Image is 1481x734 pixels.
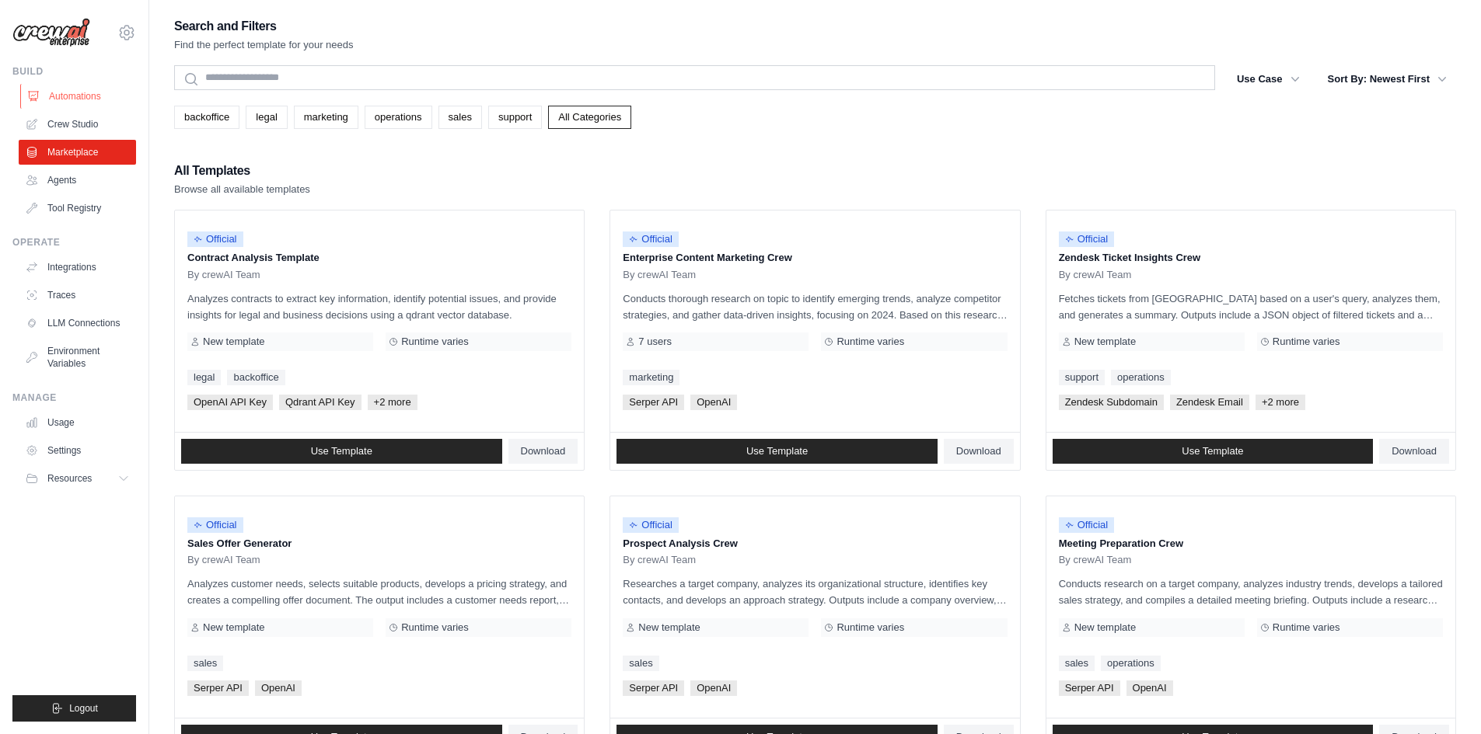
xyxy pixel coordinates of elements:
span: Use Template [746,445,808,457]
a: Tool Registry [19,196,136,221]
a: legal [187,370,221,385]
a: backoffice [174,106,239,129]
a: backoffice [227,370,285,385]
div: Manage [12,391,136,404]
span: Serper API [187,680,249,696]
p: Fetches tickets from [GEOGRAPHIC_DATA] based on a user's query, analyzes them, and generates a su... [1059,290,1443,323]
span: By crewAI Team [623,554,696,566]
span: By crewAI Team [1059,269,1132,281]
p: Meeting Preparation Crew [1059,536,1443,551]
a: Environment Variables [19,339,136,376]
a: sales [438,106,482,129]
img: Logo [12,18,90,47]
span: By crewAI Team [1059,554,1132,566]
span: OpenAI [690,395,737,410]
a: operations [1111,370,1171,385]
a: sales [1059,656,1095,671]
span: Qdrant API Key [279,395,362,410]
a: LLM Connections [19,311,136,336]
span: Resources [47,472,92,485]
span: Serper API [623,395,684,410]
button: Logout [12,695,136,722]
a: Download [508,439,578,464]
span: Official [187,231,243,247]
p: Analyzes customer needs, selects suitable products, develops a pricing strategy, and creates a co... [187,576,571,608]
a: operations [365,106,432,129]
p: Conducts research on a target company, analyzes industry trends, develops a tailored sales strate... [1059,576,1443,608]
a: All Categories [548,106,631,129]
span: Use Template [1182,445,1243,457]
span: Official [623,231,679,247]
span: OpenAI [255,680,302,696]
span: Runtime varies [837,621,904,634]
span: 7 users [638,336,672,348]
span: OpenAI [690,680,737,696]
span: By crewAI Team [187,554,260,566]
a: support [488,106,542,129]
p: Browse all available templates [174,182,310,197]
div: Build [12,65,136,78]
p: Enterprise Content Marketing Crew [623,250,1007,266]
h2: All Templates [174,160,310,182]
a: Use Template [181,439,502,464]
p: Sales Offer Generator [187,536,571,551]
span: +2 more [1256,395,1305,410]
span: New template [1074,621,1136,634]
span: Official [187,517,243,533]
span: New template [1074,336,1136,348]
a: Download [944,439,1014,464]
span: Use Template [311,445,372,457]
a: support [1059,370,1105,385]
a: legal [246,106,287,129]
p: Prospect Analysis Crew [623,536,1007,551]
a: Automations [20,84,138,109]
span: +2 more [368,395,417,410]
a: Use Template [617,439,938,464]
a: Marketplace [19,140,136,165]
h2: Search and Filters [174,16,354,37]
span: Official [623,517,679,533]
a: Traces [19,283,136,308]
span: Runtime varies [401,621,469,634]
span: By crewAI Team [187,269,260,281]
span: Logout [69,702,98,715]
p: Researches a target company, analyzes its organizational structure, identifies key contacts, and ... [623,576,1007,608]
span: Download [1392,445,1437,457]
a: sales [187,656,223,671]
span: Download [956,445,1001,457]
span: OpenAI [1126,680,1173,696]
span: New template [203,336,264,348]
p: Find the perfect template for your needs [174,37,354,53]
p: Zendesk Ticket Insights Crew [1059,250,1443,266]
span: Official [1059,517,1115,533]
p: Conducts thorough research on topic to identify emerging trends, analyze competitor strategies, a... [623,290,1007,323]
span: Download [521,445,566,457]
a: sales [623,656,658,671]
span: Runtime varies [1273,336,1340,348]
button: Sort By: Newest First [1319,65,1456,93]
span: New template [203,621,264,634]
a: Use Template [1053,439,1374,464]
a: Settings [19,438,136,463]
p: Analyzes contracts to extract key information, identify potential issues, and provide insights fo... [187,290,571,323]
span: Serper API [623,680,684,696]
button: Use Case [1228,65,1309,93]
span: Zendesk Email [1170,395,1249,410]
p: Contract Analysis Template [187,250,571,266]
a: marketing [623,370,679,385]
span: Runtime varies [837,336,904,348]
button: Resources [19,466,136,491]
span: Serper API [1059,680,1120,696]
span: New template [638,621,700,634]
a: Agents [19,168,136,193]
span: Official [1059,231,1115,247]
a: Crew Studio [19,112,136,137]
a: Download [1379,439,1449,464]
a: Integrations [19,255,136,280]
span: Runtime varies [1273,621,1340,634]
span: Zendesk Subdomain [1059,395,1164,410]
div: Operate [12,236,136,249]
span: OpenAI API Key [187,395,273,410]
a: marketing [294,106,358,129]
a: operations [1101,656,1161,671]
